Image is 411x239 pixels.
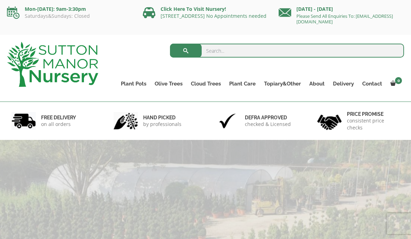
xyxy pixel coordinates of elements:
span: 0 [395,77,402,84]
a: [STREET_ADDRESS] No Appointments needed [161,13,266,19]
p: [DATE] - [DATE] [279,5,404,13]
p: on all orders [41,121,76,128]
a: 0 [386,79,404,89]
h6: FREE DELIVERY [41,114,76,121]
p: consistent price checks [347,117,400,131]
a: Plant Care [225,79,260,89]
h6: Price promise [347,111,400,117]
a: Please Send All Enquiries To: [EMAIL_ADDRESS][DOMAIN_NAME] [296,13,393,25]
input: Search... [170,44,404,58]
a: Cloud Trees [187,79,225,89]
p: by professionals [143,121,181,128]
a: Click Here To Visit Nursery! [161,6,226,12]
h6: hand picked [143,114,181,121]
a: Delivery [329,79,358,89]
a: Plant Pots [117,79,150,89]
img: logo [7,42,98,87]
img: 2.jpg [114,112,138,130]
p: Saturdays&Sundays: Closed [7,13,132,19]
a: Olive Trees [150,79,187,89]
a: Contact [358,79,386,89]
img: 1.jpg [11,112,36,130]
p: checked & Licensed [245,121,291,128]
img: 4.jpg [317,110,342,132]
p: Mon-[DATE]: 9am-3:30pm [7,5,132,13]
img: 3.jpg [215,112,240,130]
a: Topiary&Other [260,79,305,89]
a: About [305,79,329,89]
h6: Defra approved [245,114,291,121]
